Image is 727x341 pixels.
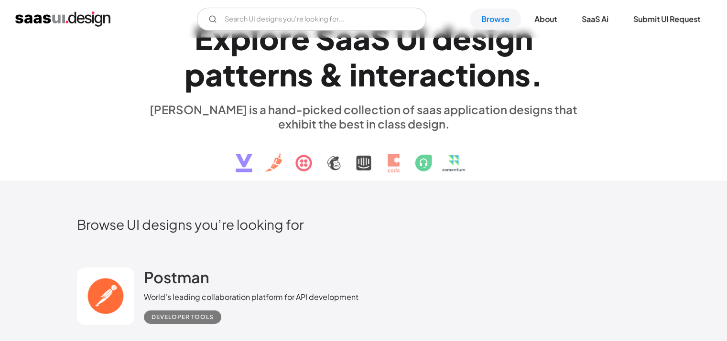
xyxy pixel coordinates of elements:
[349,56,358,93] div: i
[267,56,279,93] div: r
[15,11,110,27] a: home
[184,56,205,93] div: p
[297,56,313,93] div: s
[144,267,209,287] h2: Postman
[77,216,651,233] h2: Browse UI designs you’re looking for
[376,56,389,93] div: t
[437,56,456,93] div: c
[197,8,426,31] form: Email Form
[223,56,236,93] div: t
[144,267,209,291] a: Postman
[236,56,249,93] div: t
[497,56,515,93] div: n
[319,56,344,93] div: &
[531,56,543,93] div: .
[523,9,568,30] a: About
[389,56,407,93] div: e
[570,9,620,30] a: SaaS Ai
[622,9,712,30] a: Submit UI Request
[144,102,584,131] div: [PERSON_NAME] is a hand-picked collection of saas application designs that exhibit the best in cl...
[219,131,509,181] img: text, icon, saas logo
[419,56,437,93] div: a
[279,56,297,93] div: n
[315,20,335,56] div: S
[358,56,376,93] div: n
[470,9,521,30] a: Browse
[456,56,468,93] div: t
[205,56,223,93] div: a
[144,20,584,93] h1: Explore SaaS UI design patterns & interactions.
[468,56,477,93] div: i
[197,8,426,31] input: Search UI designs you're looking for...
[152,311,214,323] div: Developer tools
[144,291,358,303] div: World's leading collaboration platform for API development
[249,56,267,93] div: e
[515,56,531,93] div: s
[407,56,419,93] div: r
[335,20,353,56] div: a
[477,56,497,93] div: o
